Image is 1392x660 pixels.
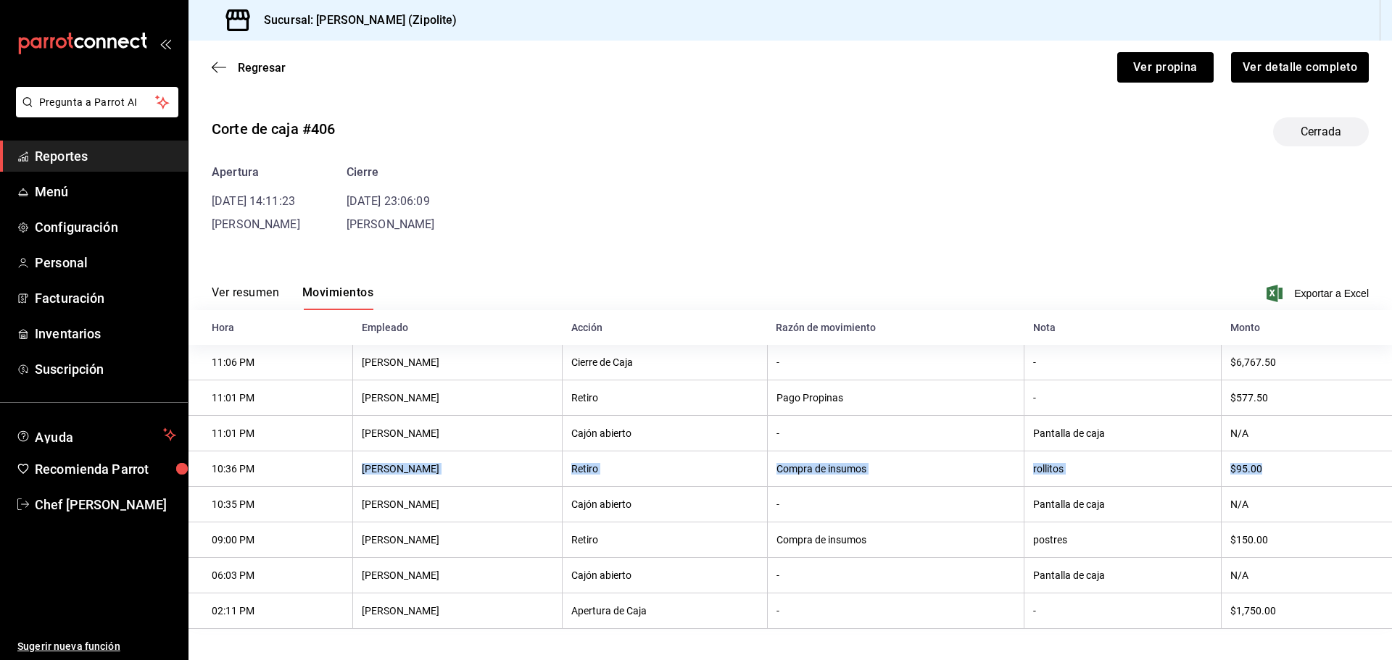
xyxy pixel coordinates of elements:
th: Pantalla de caja [1024,416,1222,451]
th: Cajón abierto [563,416,768,451]
span: Configuración [35,217,176,237]
span: Recomienda Parrot [35,459,176,479]
span: Regresar [238,61,286,75]
th: Empleado [353,310,563,345]
th: Cierre de Caja [563,345,768,380]
span: Inventarios [35,324,176,343]
th: - [767,487,1024,522]
button: Pregunta a Parrot AI [16,87,178,117]
button: Ver detalle completo [1231,52,1369,83]
a: Pregunta a Parrot AI [10,105,178,120]
th: Retiro [563,380,768,416]
div: navigation tabs [212,285,373,310]
th: rollitos [1024,451,1222,487]
th: Compra de insumos [767,451,1024,487]
th: $6,767.50 [1222,345,1392,380]
th: N/A [1222,558,1392,593]
div: Corte de caja #406 [212,118,335,140]
th: Retiro [563,451,768,487]
button: Regresar [212,61,286,75]
th: [PERSON_NAME] [353,522,563,558]
th: 11:01 PM [188,380,353,416]
th: - [767,345,1024,380]
th: - [767,558,1024,593]
button: Ver propina [1117,52,1214,83]
th: Nota [1024,310,1222,345]
th: - [1024,380,1222,416]
span: Suscripción [35,359,176,379]
th: Apertura de Caja [563,593,768,629]
h3: Sucursal: [PERSON_NAME] (Zipolite) [252,12,457,29]
span: Sugerir nueva función [17,639,176,654]
th: 09:00 PM [188,522,353,558]
th: $150.00 [1222,522,1392,558]
th: postres [1024,522,1222,558]
time: [DATE] 14:11:23 [212,194,295,208]
th: Pantalla de caja [1024,487,1222,522]
th: $95.00 [1222,451,1392,487]
th: N/A [1222,487,1392,522]
div: Cierre [347,164,435,181]
span: [PERSON_NAME] [212,217,300,231]
button: Ver resumen [212,285,279,310]
button: open_drawer_menu [159,38,171,49]
span: Ayuda [35,426,157,443]
th: Pago Propinas [767,380,1024,416]
th: [PERSON_NAME] [353,416,563,451]
th: Acción [563,310,768,345]
th: - [1024,593,1222,629]
button: Exportar a Excel [1269,285,1369,302]
div: Apertura [212,164,300,181]
th: 11:06 PM [188,345,353,380]
th: [PERSON_NAME] [353,345,563,380]
th: - [767,593,1024,629]
th: [PERSON_NAME] [353,380,563,416]
th: Pantalla de caja [1024,558,1222,593]
th: Razón de movimiento [767,310,1024,345]
th: Retiro [563,522,768,558]
th: [PERSON_NAME] [353,558,563,593]
th: 11:01 PM [188,416,353,451]
th: Cajón abierto [563,558,768,593]
th: Hora [188,310,353,345]
th: 06:03 PM [188,558,353,593]
th: Cajón abierto [563,487,768,522]
th: 10:36 PM [188,451,353,487]
th: - [767,416,1024,451]
th: Monto [1222,310,1392,345]
th: N/A [1222,416,1392,451]
th: - [1024,345,1222,380]
th: Compra de insumos [767,522,1024,558]
span: Chef [PERSON_NAME] [35,495,176,514]
th: [PERSON_NAME] [353,487,563,522]
th: [PERSON_NAME] [353,451,563,487]
span: Pregunta a Parrot AI [39,95,156,110]
button: Movimientos [302,285,373,310]
span: Personal [35,253,176,272]
span: Facturación [35,288,176,308]
th: $1,750.00 [1222,593,1392,629]
span: Reportes [35,146,176,166]
span: Cerrada [1292,123,1350,141]
th: $577.50 [1222,380,1392,416]
th: 10:35 PM [188,487,353,522]
th: [PERSON_NAME] [353,593,563,629]
time: [DATE] 23:06:09 [347,194,430,208]
span: [PERSON_NAME] [347,217,435,231]
span: Menú [35,182,176,201]
th: 02:11 PM [188,593,353,629]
